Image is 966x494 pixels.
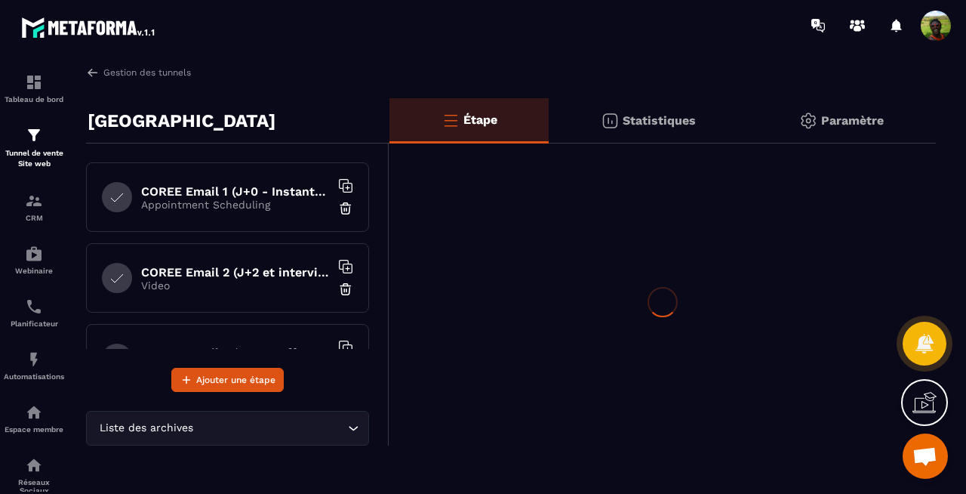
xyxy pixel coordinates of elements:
img: formation [25,126,43,144]
p: [GEOGRAPHIC_DATA] [88,106,275,136]
p: Tableau de bord [4,95,64,103]
p: Appointment Scheduling [141,199,330,211]
a: automationsautomationsEspace membre [4,392,64,445]
h6: COREE Email 2 (J+2 et interview) [141,265,330,279]
img: automations [25,350,43,369]
img: formation [25,73,43,91]
input: Search for option [196,420,344,437]
a: formationformationTableau de bord [4,62,64,115]
p: CRM [4,214,64,222]
img: bars-o.4a397970.svg [441,111,460,129]
p: Paramètre [821,113,884,128]
img: scheduler [25,298,43,316]
img: logo [21,14,157,41]
a: automationsautomationsAutomatisations [4,339,64,392]
img: formation [25,192,43,210]
a: Ouvrir le chat [903,434,948,479]
p: Planificateur [4,320,64,328]
img: automations [25,245,43,263]
p: Automatisations [4,372,64,381]
p: Espace membre [4,425,64,434]
a: schedulerschedulerPlanificateur [4,286,64,339]
img: arrow [86,66,100,79]
img: automations [25,403,43,421]
p: Webinaire [4,267,64,275]
a: formationformationCRM [4,181,64,233]
img: trash [338,282,353,297]
img: setting-gr.5f69749f.svg [799,112,817,130]
p: Statistiques [623,113,696,128]
span: Liste des archives [96,420,196,437]
h6: COREE Email 1 (J+0 - Instantané) [141,184,330,199]
button: Ajouter une étape [171,368,284,392]
a: formationformationTunnel de vente Site web [4,115,64,181]
a: automationsautomationsWebinaire [4,233,64,286]
a: Gestion des tunnels [86,66,191,79]
img: stats.20deebd0.svg [601,112,619,130]
span: Ajouter une étape [196,372,275,387]
p: Video [141,279,330,292]
h6: COREE Email 3 (J+4 et offre spéciale) [141,346,330,360]
img: trash [338,201,353,216]
p: Étape [463,113,497,127]
div: Search for option [86,411,369,446]
p: Tunnel de vente Site web [4,148,64,169]
img: social-network [25,456,43,474]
